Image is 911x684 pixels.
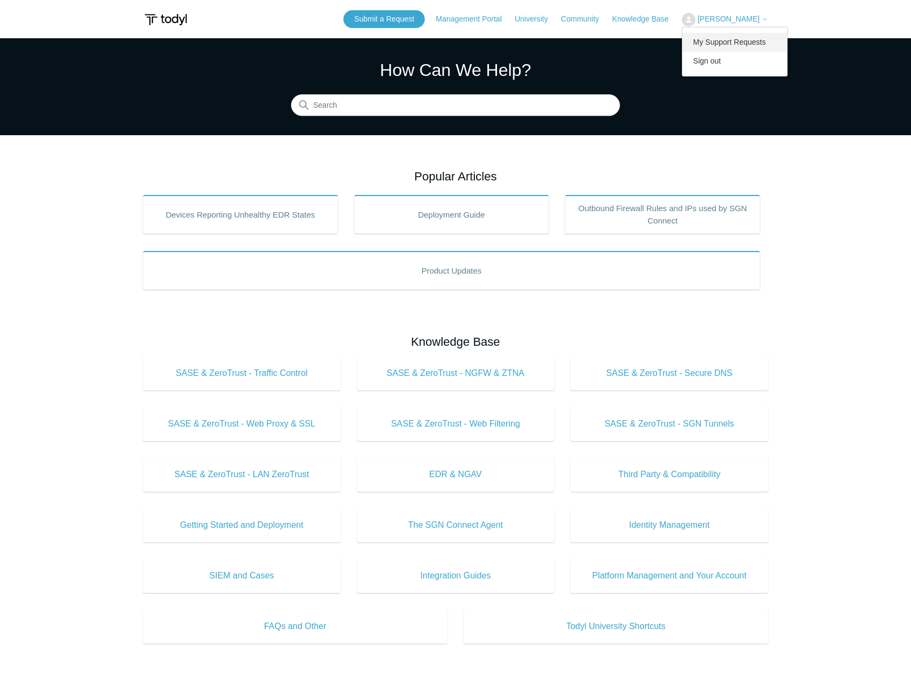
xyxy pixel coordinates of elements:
a: Platform Management and Your Account [570,559,768,593]
a: Todyl University Shortcuts [464,609,768,644]
span: Platform Management and Your Account [586,569,752,582]
span: Third Party & Compatibility [586,468,752,481]
a: SASE & ZeroTrust - Secure DNS [570,356,768,390]
a: Outbound Firewall Rules and IPs used by SGN Connect [565,195,760,234]
span: SASE & ZeroTrust - NGFW & ZTNA [373,367,539,380]
a: SASE & ZeroTrust - Web Proxy & SSL [143,407,341,441]
a: EDR & NGAV [357,457,555,492]
span: SASE & ZeroTrust - Web Filtering [373,417,539,430]
span: [PERSON_NAME] [698,15,760,23]
span: The SGN Connect Agent [373,519,539,532]
a: Management Portal [436,13,513,25]
a: Third Party & Compatibility [570,457,768,492]
a: SASE & ZeroTrust - SGN Tunnels [570,407,768,441]
span: SASE & ZeroTrust - Traffic Control [159,367,325,380]
span: FAQs and Other [159,620,431,633]
a: The SGN Connect Agent [357,508,555,542]
span: Todyl University Shortcuts [480,620,752,633]
img: Todyl Support Center Help Center home page [143,10,189,30]
span: SASE & ZeroTrust - Web Proxy & SSL [159,417,325,430]
span: EDR & NGAV [373,468,539,481]
span: Getting Started and Deployment [159,519,325,532]
a: SASE & ZeroTrust - LAN ZeroTrust [143,457,341,492]
a: University [515,13,558,25]
input: Search [291,95,620,116]
h2: Knowledge Base [143,333,768,351]
a: Integration Guides [357,559,555,593]
a: Getting Started and Deployment [143,508,341,542]
h1: How Can We Help? [291,57,620,83]
span: SASE & ZeroTrust - SGN Tunnels [586,417,752,430]
a: Deployment Guide [354,195,549,234]
a: My Support Requests [682,33,788,52]
span: SASE & ZeroTrust - Secure DNS [586,367,752,380]
a: SASE & ZeroTrust - Traffic Control [143,356,341,390]
a: Knowledge Base [612,13,680,25]
a: FAQs and Other [143,609,447,644]
a: Sign out [682,52,788,71]
span: Integration Guides [373,569,539,582]
a: Identity Management [570,508,768,542]
button: [PERSON_NAME] [682,13,768,26]
a: SASE & ZeroTrust - NGFW & ZTNA [357,356,555,390]
a: SASE & ZeroTrust - Web Filtering [357,407,555,441]
a: Community [561,13,610,25]
a: Product Updates [143,251,760,290]
span: Identity Management [586,519,752,532]
span: SIEM and Cases [159,569,325,582]
h2: Popular Articles [143,167,768,185]
a: Submit a Request [343,10,425,28]
a: Devices Reporting Unhealthy EDR States [143,195,338,234]
span: SASE & ZeroTrust - LAN ZeroTrust [159,468,325,481]
a: SIEM and Cases [143,559,341,593]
